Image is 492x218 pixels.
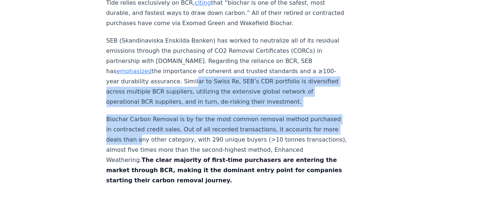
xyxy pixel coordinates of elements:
[106,156,342,184] strong: The clear majority of first-time purchasers are entering the market through BCR, making it the do...
[117,68,152,75] a: emphasized
[106,114,347,186] p: Biochar Carbon Removal is by far the most common removal method purchased in contracted credit sa...
[106,36,347,107] p: SEB (Skandinaviska Enskilda Banken) has worked to neutralize all of its residual emissions throug...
